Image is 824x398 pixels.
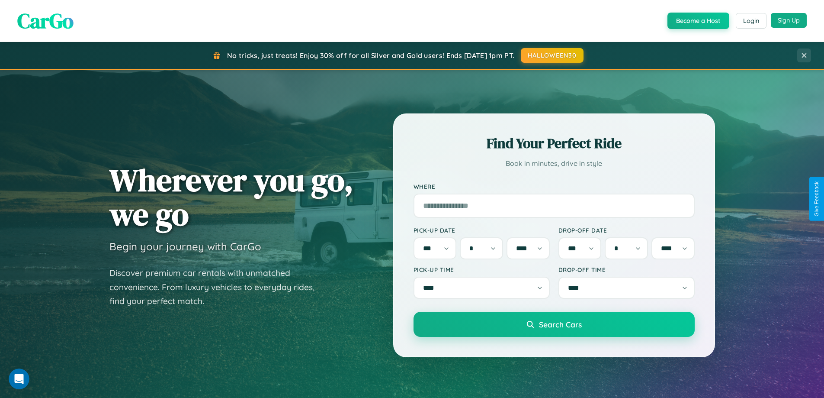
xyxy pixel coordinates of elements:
p: Discover premium car rentals with unmatched convenience. From luxury vehicles to everyday rides, ... [109,266,326,308]
label: Pick-up Date [414,227,550,234]
span: No tricks, just treats! Enjoy 30% off for all Silver and Gold users! Ends [DATE] 1pm PT. [227,51,514,60]
button: HALLOWEEN30 [521,48,584,63]
button: Become a Host [667,13,729,29]
iframe: Intercom live chat [9,369,29,389]
button: Sign Up [771,13,807,28]
span: CarGo [17,6,74,35]
div: Give Feedback [814,181,820,217]
label: Drop-off Date [558,227,695,234]
h1: Wherever you go, we go [109,163,353,231]
label: Drop-off Time [558,266,695,273]
label: Where [414,183,695,190]
span: Search Cars [539,320,582,329]
label: Pick-up Time [414,266,550,273]
h3: Begin your journey with CarGo [109,240,261,253]
button: Login [736,13,766,29]
button: Search Cars [414,312,695,337]
h2: Find Your Perfect Ride [414,134,695,153]
p: Book in minutes, drive in style [414,157,695,170]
